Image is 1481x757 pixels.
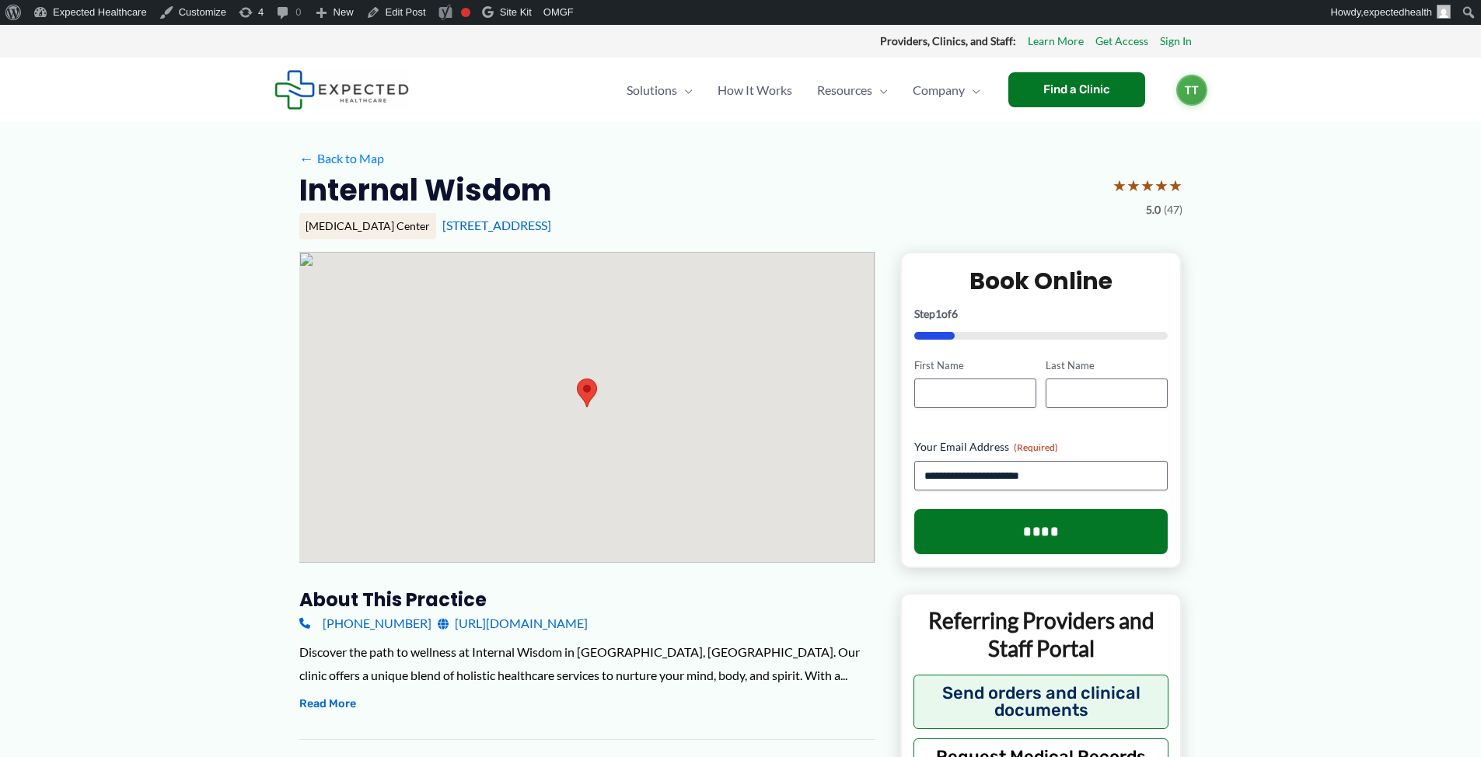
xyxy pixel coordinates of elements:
[914,358,1036,373] label: First Name
[274,70,409,110] img: Expected Healthcare Logo - side, dark font, small
[718,63,792,117] span: How It Works
[914,309,1168,319] p: Step of
[299,147,384,170] a: ←Back to Map
[1364,6,1432,18] span: expectedhealth
[1154,171,1168,200] span: ★
[935,307,941,320] span: 1
[500,6,532,18] span: Site Kit
[1046,358,1168,373] label: Last Name
[1028,31,1084,51] a: Learn More
[805,63,900,117] a: ResourcesMenu Toggle
[880,34,1016,47] strong: Providers, Clinics, and Staff:
[1160,31,1192,51] a: Sign In
[952,307,958,320] span: 6
[614,63,993,117] nav: Primary Site Navigation
[438,612,588,635] a: [URL][DOMAIN_NAME]
[913,63,965,117] span: Company
[913,675,1169,729] button: Send orders and clinical documents
[677,63,693,117] span: Menu Toggle
[461,8,470,17] div: Focus keyphrase not set
[614,63,705,117] a: SolutionsMenu Toggle
[914,439,1168,455] label: Your Email Address
[1095,31,1148,51] a: Get Access
[1168,171,1182,200] span: ★
[817,63,872,117] span: Resources
[1112,171,1126,200] span: ★
[965,63,980,117] span: Menu Toggle
[900,63,993,117] a: CompanyMenu Toggle
[299,588,875,612] h3: About this practice
[1008,72,1145,107] a: Find a Clinic
[1014,441,1058,453] span: (Required)
[299,695,356,713] button: Read More
[299,612,431,635] a: [PHONE_NUMBER]
[627,63,677,117] span: Solutions
[299,171,552,209] h2: Internal Wisdom
[442,218,551,232] a: [STREET_ADDRESS]
[913,606,1169,663] p: Referring Providers and Staff Portal
[1146,200,1161,220] span: 5.0
[705,63,805,117] a: How It Works
[1164,200,1182,220] span: (47)
[1176,75,1207,106] a: TT
[872,63,888,117] span: Menu Toggle
[914,266,1168,296] h2: Book Online
[1126,171,1140,200] span: ★
[299,151,314,166] span: ←
[1140,171,1154,200] span: ★
[299,213,436,239] div: [MEDICAL_DATA] Center
[299,640,875,686] div: Discover the path to wellness at Internal Wisdom in [GEOGRAPHIC_DATA], [GEOGRAPHIC_DATA]. Our cli...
